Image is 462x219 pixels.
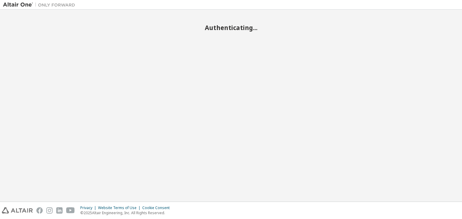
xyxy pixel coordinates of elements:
[2,207,33,214] img: altair_logo.svg
[80,210,173,215] p: © 2025 Altair Engineering, Inc. All Rights Reserved.
[98,205,142,210] div: Website Terms of Use
[66,207,75,214] img: youtube.svg
[36,207,43,214] img: facebook.svg
[142,205,173,210] div: Cookie Consent
[56,207,63,214] img: linkedin.svg
[3,24,459,32] h2: Authenticating...
[80,205,98,210] div: Privacy
[3,2,78,8] img: Altair One
[46,207,53,214] img: instagram.svg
